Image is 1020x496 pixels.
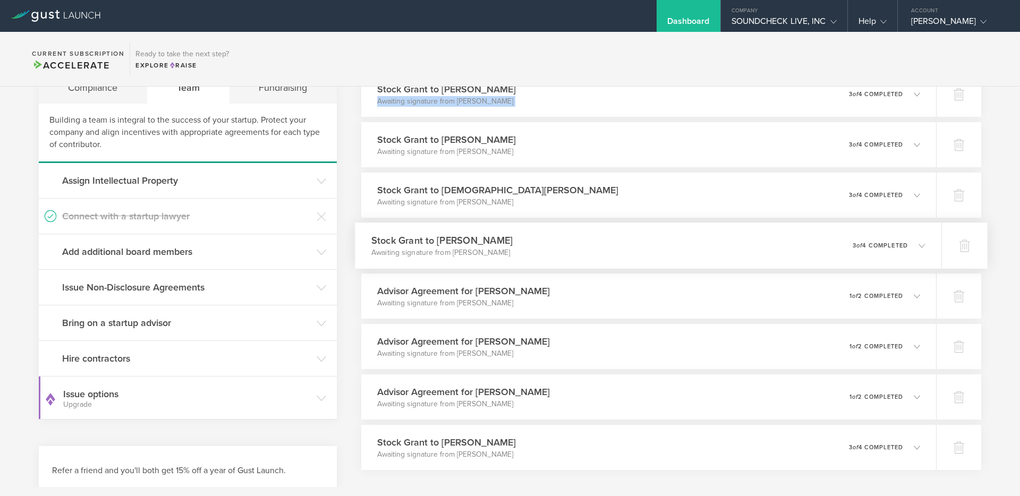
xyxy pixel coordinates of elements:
[62,245,311,259] h3: Add additional board members
[371,247,513,258] p: Awaiting signature from [PERSON_NAME]
[667,16,710,32] div: Dashboard
[39,104,337,163] div: Building a team is integral to the success of your startup. Protect your company and align incent...
[62,174,311,187] h3: Assign Intellectual Property
[852,343,858,350] em: of
[852,394,858,400] em: of
[377,284,550,298] h3: Advisor Agreement for [PERSON_NAME]
[849,344,903,349] p: 1 2 completed
[849,444,903,450] p: 3 4 completed
[853,91,858,98] em: of
[377,82,516,96] h3: Stock Grant to [PERSON_NAME]
[858,16,887,32] div: Help
[853,141,858,148] em: of
[377,449,516,460] p: Awaiting signature from [PERSON_NAME]
[130,42,234,75] div: Ready to take the next step?ExploreRaise
[849,394,903,400] p: 1 2 completed
[377,197,618,208] p: Awaiting signature from [PERSON_NAME]
[62,209,311,223] h3: Connect with a startup lawyer
[63,387,311,408] h3: Issue options
[39,72,148,104] div: Compliance
[377,96,516,107] p: Awaiting signature from [PERSON_NAME]
[377,335,550,348] h3: Advisor Agreement for [PERSON_NAME]
[135,61,229,70] div: Explore
[853,192,858,199] em: of
[849,91,903,97] p: 3 4 completed
[62,352,311,365] h3: Hire contractors
[849,142,903,148] p: 3 4 completed
[377,435,516,449] h3: Stock Grant to [PERSON_NAME]
[377,183,618,197] h3: Stock Grant to [DEMOGRAPHIC_DATA][PERSON_NAME]
[911,16,1001,32] div: [PERSON_NAME]
[32,59,109,71] span: Accelerate
[63,401,311,408] small: Upgrade
[853,444,858,451] em: of
[849,192,903,198] p: 3 4 completed
[852,293,858,300] em: of
[229,72,337,104] div: Fundraising
[967,445,1020,496] iframe: Chat Widget
[377,385,550,399] h3: Advisor Agreement for [PERSON_NAME]
[371,233,513,247] h3: Stock Grant to [PERSON_NAME]
[377,147,516,157] p: Awaiting signature from [PERSON_NAME]
[148,72,230,104] div: Team
[62,316,311,330] h3: Bring on a startup advisor
[849,293,903,299] p: 1 2 completed
[856,242,862,249] em: of
[377,298,550,309] p: Awaiting signature from [PERSON_NAME]
[853,243,908,249] p: 3 4 completed
[169,62,197,69] span: Raise
[52,465,324,477] h3: Refer a friend and you'll both get 15% off a year of Gust Launch.
[62,280,311,294] h3: Issue Non-Disclosure Agreements
[732,16,837,32] div: SOUNDCHECK LIVE, INC
[377,399,550,409] p: Awaiting signature from [PERSON_NAME]
[32,50,124,57] h2: Current Subscription
[377,133,516,147] h3: Stock Grant to [PERSON_NAME]
[377,348,550,359] p: Awaiting signature from [PERSON_NAME]
[135,50,229,58] h3: Ready to take the next step?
